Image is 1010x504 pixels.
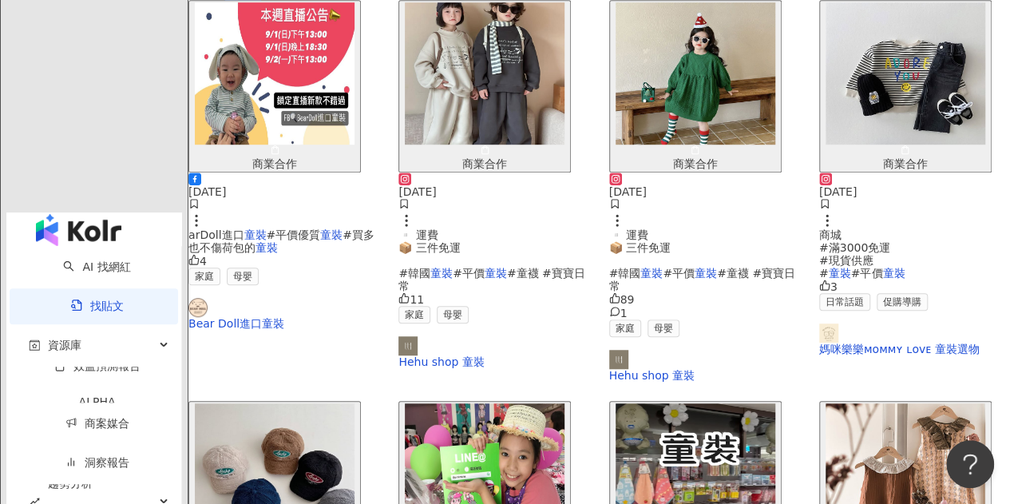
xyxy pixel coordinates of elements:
img: post-image [195,2,354,145]
div: 商業合作 [195,157,354,170]
mark: 童裝 [320,228,343,241]
a: 找貼文 [71,300,124,312]
span: #買多也不傷荷包的 [188,228,374,254]
div: 3 [819,280,1010,293]
a: KOL AvatarHehu shop 童裝 [609,350,800,382]
img: KOL Avatar [819,323,838,343]
span: 母嬰 [227,268,259,285]
img: KOL Avatar [398,336,418,355]
mark: 童裝 [485,267,507,280]
mark: 童裝 [430,267,453,280]
span: 母嬰 [437,306,469,323]
span: #平價 [850,267,882,280]
a: searchAI 找網紅 [63,260,130,273]
img: post-image [826,2,985,145]
span: ▫️ 運費 📦 三件免運 #韓國 [609,228,671,280]
div: 89 [609,292,800,306]
span: 家庭 [609,319,641,337]
img: KOL Avatar [188,298,208,317]
div: 1 [609,306,800,319]
img: KOL Avatar [609,350,628,369]
mark: 童裝 [695,267,717,280]
span: 家庭 [398,306,430,323]
span: 商城 #滿3000免運 #現貨供應 # [819,228,890,280]
mark: 童裝 [640,267,663,280]
span: arDoll進口 [188,228,244,241]
span: #平價 [453,267,485,280]
div: 4 [188,254,379,268]
a: 商案媒合 [65,417,129,430]
span: 母嬰 [648,319,679,337]
mark: 童裝 [255,241,278,254]
mark: 童裝 [828,267,850,280]
div: 商業合作 [616,157,775,170]
img: post-image [405,2,564,145]
a: 洞察報告 [65,456,129,469]
img: post-image [616,2,775,145]
a: KOL AvatarHehu shop 童裝 [398,336,589,368]
a: 效益預測報告ALPHA [29,359,165,420]
a: KOL AvatarBear Doll進口童裝 [188,298,379,330]
div: 商業合作 [405,157,564,170]
mark: 童裝 [882,267,905,280]
img: logo [36,214,121,246]
span: 資源庫 [48,327,81,363]
span: #童襪 #寶寶日常 [609,267,795,292]
span: ▫️ 運費 📦 三件免運 #韓國 [398,228,460,280]
span: #童襪 #寶寶日常 [398,267,584,292]
span: 日常話題 [819,293,870,311]
span: #平價優質 [266,228,320,241]
div: [DATE] [398,185,589,198]
a: KOL Avatar媽咪樂樂ᴍᴏᴍᴍʏ ʟᴏᴠᴇ 童裝選物 [819,323,1010,355]
span: 促購導購 [877,293,928,311]
div: [DATE] [609,185,800,198]
mark: 童裝 [244,228,266,241]
div: 11 [398,292,589,306]
div: 商業合作 [826,157,985,170]
span: #平價 [663,267,695,280]
iframe: Help Scout Beacon - Open [946,440,994,488]
span: 家庭 [188,268,220,285]
div: [DATE] [819,185,1010,198]
div: [DATE] [188,185,379,198]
